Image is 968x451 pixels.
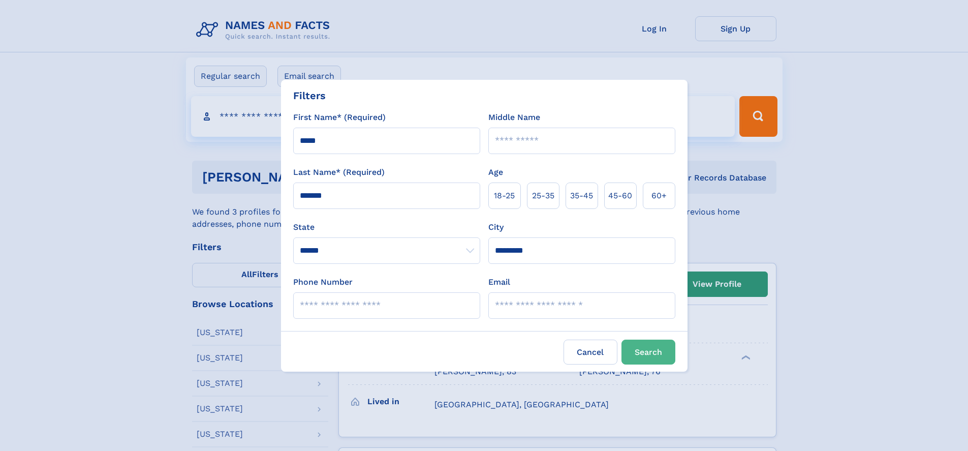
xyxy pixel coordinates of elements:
span: 60+ [651,190,667,202]
button: Search [621,340,675,365]
label: State [293,221,480,233]
span: 35‑45 [570,190,593,202]
span: 25‑35 [532,190,554,202]
label: Age [488,166,503,178]
label: Phone Number [293,276,353,288]
div: Filters [293,88,326,103]
span: 18‑25 [494,190,515,202]
label: Cancel [564,340,617,365]
label: Email [488,276,510,288]
label: First Name* (Required) [293,111,386,124]
label: Middle Name [488,111,540,124]
span: 45‑60 [608,190,632,202]
label: Last Name* (Required) [293,166,385,178]
label: City [488,221,504,233]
